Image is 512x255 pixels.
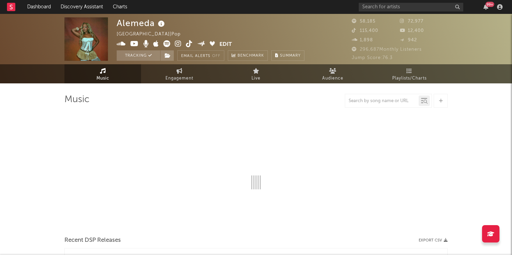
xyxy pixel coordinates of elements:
[400,28,424,33] span: 12,400
[271,50,304,61] button: Summary
[219,40,232,49] button: Edit
[64,236,121,245] span: Recent DSP Releases
[177,50,224,61] button: Email AlertsOff
[400,19,424,24] span: 72,977
[419,238,448,242] button: Export CSV
[117,30,189,39] div: [GEOGRAPHIC_DATA] | Pop
[218,64,294,83] a: Live
[238,52,264,60] span: Benchmark
[141,64,218,83] a: Engagement
[400,38,417,42] span: 942
[117,50,160,61] button: Tracking
[352,47,422,52] span: 296,687 Monthly Listeners
[251,74,261,83] span: Live
[392,74,427,83] span: Playlists/Charts
[345,98,419,104] input: Search by song name or URL
[359,3,463,11] input: Search for artists
[96,74,109,83] span: Music
[483,4,488,10] button: 99+
[117,17,166,29] div: Alemeda
[165,74,193,83] span: Engagement
[212,54,220,58] em: Off
[280,54,301,58] span: Summary
[294,64,371,83] a: Audience
[352,38,373,42] span: 1,898
[352,28,378,33] span: 115,400
[64,64,141,83] a: Music
[322,74,343,83] span: Audience
[352,19,375,24] span: 58,185
[228,50,268,61] a: Benchmark
[486,2,494,7] div: 99 +
[371,64,448,83] a: Playlists/Charts
[352,56,393,60] span: Jump Score: 76.3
